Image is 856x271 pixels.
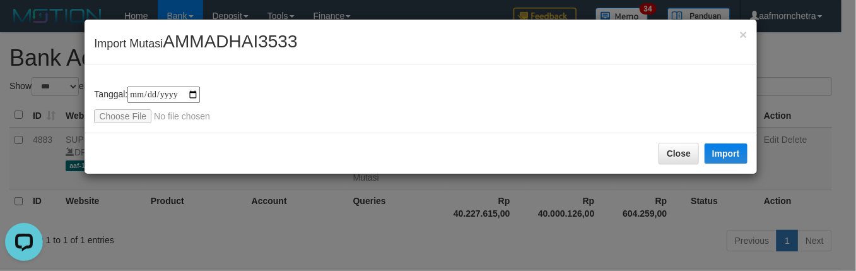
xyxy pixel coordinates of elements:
[94,87,747,123] div: Tanggal:
[739,27,747,42] span: ×
[94,37,297,50] span: Import Mutasi
[705,143,748,164] button: Import
[659,143,699,164] button: Close
[163,32,297,51] span: AMMADHAI3533
[5,5,43,43] button: Open LiveChat chat widget
[739,28,747,41] button: Close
